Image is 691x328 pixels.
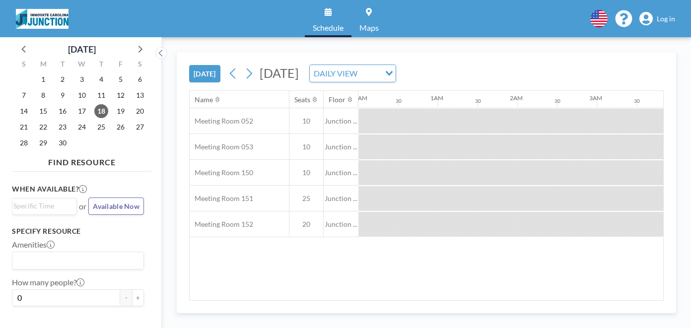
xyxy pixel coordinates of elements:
span: 20 [289,220,323,229]
span: Wednesday, September 10, 2025 [75,88,89,102]
input: Search for option [360,67,379,80]
span: Sunday, September 21, 2025 [17,120,31,134]
span: Saturday, September 20, 2025 [133,104,147,118]
span: Tuesday, September 2, 2025 [56,72,69,86]
img: organization-logo [16,9,69,29]
span: Thursday, September 18, 2025 [94,104,108,118]
span: Junction ... [324,142,358,151]
span: [DATE] [260,66,299,80]
button: [DATE] [189,65,220,82]
div: Seats [294,95,310,104]
span: Tuesday, September 23, 2025 [56,120,69,134]
div: 30 [554,98,560,104]
span: Tuesday, September 30, 2025 [56,136,69,150]
span: 25 [289,194,323,203]
span: Meeting Room 150 [190,168,253,177]
span: or [79,201,86,211]
span: Tuesday, September 16, 2025 [56,104,69,118]
div: S [130,59,149,71]
span: Meeting Room 152 [190,220,253,229]
span: Thursday, September 11, 2025 [94,88,108,102]
span: Friday, September 12, 2025 [114,88,128,102]
span: Sunday, September 7, 2025 [17,88,31,102]
div: 30 [634,98,640,104]
span: Available Now [93,202,139,210]
h3: Specify resource [12,227,144,236]
div: Search for option [12,198,76,213]
input: Search for option [13,254,138,267]
span: Junction ... [324,117,358,126]
span: Meeting Room 053 [190,142,253,151]
div: F [111,59,130,71]
div: W [72,59,92,71]
span: Monday, September 15, 2025 [36,104,50,118]
span: Monday, September 8, 2025 [36,88,50,102]
div: 30 [396,98,402,104]
input: Search for option [13,200,71,211]
h4: FIND RESOURCE [12,153,152,167]
span: Meeting Room 151 [190,194,253,203]
div: Floor [329,95,345,104]
span: Monday, September 22, 2025 [36,120,50,134]
div: T [91,59,111,71]
span: Monday, September 1, 2025 [36,72,50,86]
div: S [14,59,34,71]
span: Maps [359,24,379,32]
span: Thursday, September 25, 2025 [94,120,108,134]
span: Junction ... [324,194,358,203]
label: How many people? [12,277,84,287]
div: T [53,59,72,71]
div: 12AM [351,94,367,102]
span: Wednesday, September 3, 2025 [75,72,89,86]
label: Amenities [12,240,55,250]
button: Available Now [88,197,144,215]
span: Junction ... [324,220,358,229]
div: Name [195,95,213,104]
span: Log in [657,14,675,23]
div: 3AM [589,94,602,102]
div: Search for option [12,252,143,269]
span: Schedule [313,24,344,32]
a: Log in [639,12,675,26]
div: 1AM [430,94,443,102]
div: 30 [475,98,481,104]
span: Wednesday, September 17, 2025 [75,104,89,118]
div: 2AM [510,94,523,102]
div: M [34,59,53,71]
div: [DATE] [68,42,96,56]
span: Tuesday, September 9, 2025 [56,88,69,102]
span: 10 [289,142,323,151]
span: Saturday, September 13, 2025 [133,88,147,102]
span: Wednesday, September 24, 2025 [75,120,89,134]
span: Thursday, September 4, 2025 [94,72,108,86]
span: Friday, September 5, 2025 [114,72,128,86]
span: Saturday, September 6, 2025 [133,72,147,86]
span: 10 [289,117,323,126]
span: Friday, September 26, 2025 [114,120,128,134]
span: Sunday, September 28, 2025 [17,136,31,150]
button: + [132,289,144,306]
span: Saturday, September 27, 2025 [133,120,147,134]
span: Friday, September 19, 2025 [114,104,128,118]
span: DAILY VIEW [312,67,359,80]
span: Junction ... [324,168,358,177]
span: Monday, September 29, 2025 [36,136,50,150]
div: Search for option [310,65,396,82]
span: Sunday, September 14, 2025 [17,104,31,118]
span: Meeting Room 052 [190,117,253,126]
button: - [120,289,132,306]
span: 10 [289,168,323,177]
